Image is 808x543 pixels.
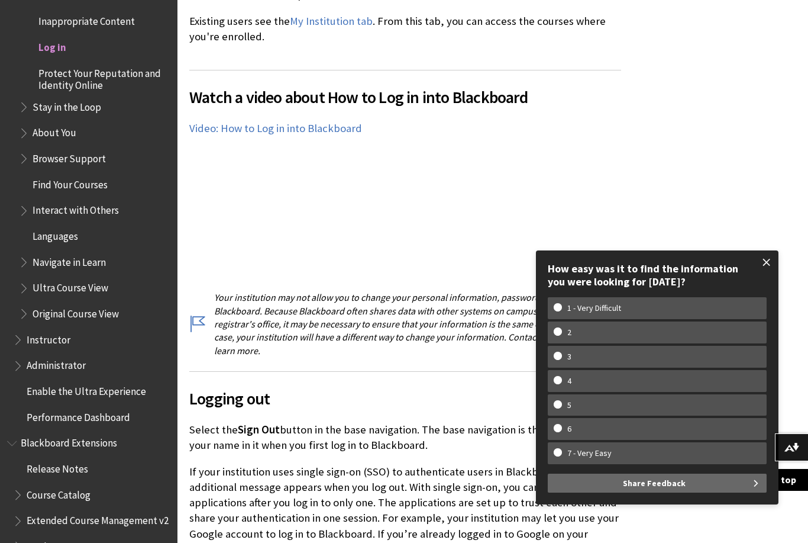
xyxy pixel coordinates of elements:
w-span: 1 - Very Difficult [554,303,635,313]
span: Interact with Others [33,201,119,217]
span: Release Notes [27,459,88,475]
button: Share Feedback [548,474,767,493]
a: My Institution tab [290,14,373,28]
span: Browser Support [33,149,106,165]
a: Video: How to Log in into Blackboard [189,121,362,136]
span: Navigate in Learn [33,252,106,268]
w-span: 5 [554,400,585,410]
span: Administrator [27,356,86,372]
span: Find Your Courses [33,175,108,191]
span: Stay in the Loop [33,97,101,113]
p: Select the button in the base navigation. The base navigation is the list that has your name in i... [189,422,621,453]
w-span: 2 [554,327,585,338]
span: Enable the Ultra Experience [27,381,146,397]
span: Ultra Course View [33,278,108,294]
span: Performance Dashboard [27,407,130,423]
span: Inappropriate Content [38,12,135,28]
p: Your institution may not allow you to change your personal information, password, or settings thr... [189,291,621,357]
span: Blackboard Extensions [21,433,117,449]
span: Instructor [27,330,70,346]
span: About You [33,123,76,139]
span: Languages [33,226,78,242]
span: Logging out [189,386,621,411]
div: How easy was it to find the information you were looking for [DATE]? [548,262,767,288]
span: Protect Your Reputation and Identity Online [38,63,169,91]
span: Extended Course Management v2 [27,511,169,527]
w-span: 6 [554,424,585,434]
span: Sign Out [238,423,280,436]
w-span: 3 [554,352,585,362]
w-span: 4 [554,376,585,386]
span: Watch a video about How to Log in into Blackboard [189,85,621,110]
span: Original Course View [33,304,119,320]
span: Share Feedback [623,474,686,493]
p: Existing users see the . From this tab, you can access the courses where you're enrolled. [189,14,621,44]
w-span: 7 - Very Easy [554,448,625,458]
span: Log in [38,37,66,53]
span: Course Catalog [27,485,91,501]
